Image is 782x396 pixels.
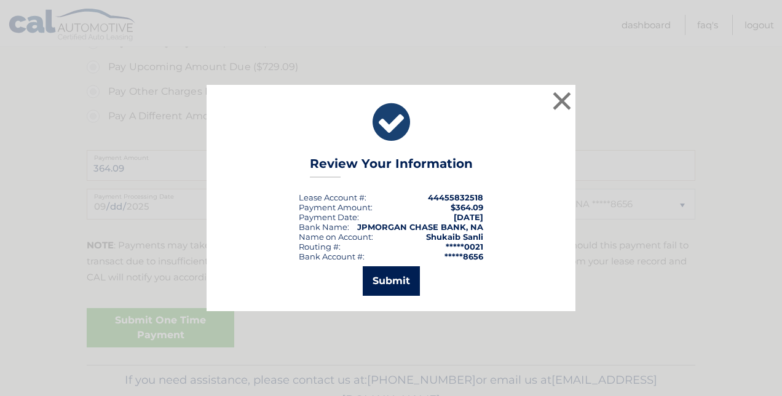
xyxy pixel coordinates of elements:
[550,89,574,113] button: ×
[451,202,483,212] span: $364.09
[426,232,483,242] strong: Shukaib Sanli
[299,192,366,202] div: Lease Account #:
[299,212,359,222] div: :
[299,212,357,222] span: Payment Date
[357,222,483,232] strong: JPMORGAN CHASE BANK, NA
[428,192,483,202] strong: 44455832518
[454,212,483,222] span: [DATE]
[363,266,420,296] button: Submit
[299,222,349,232] div: Bank Name:
[299,232,373,242] div: Name on Account:
[299,251,365,261] div: Bank Account #:
[310,156,473,178] h3: Review Your Information
[299,202,373,212] div: Payment Amount:
[299,242,341,251] div: Routing #:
